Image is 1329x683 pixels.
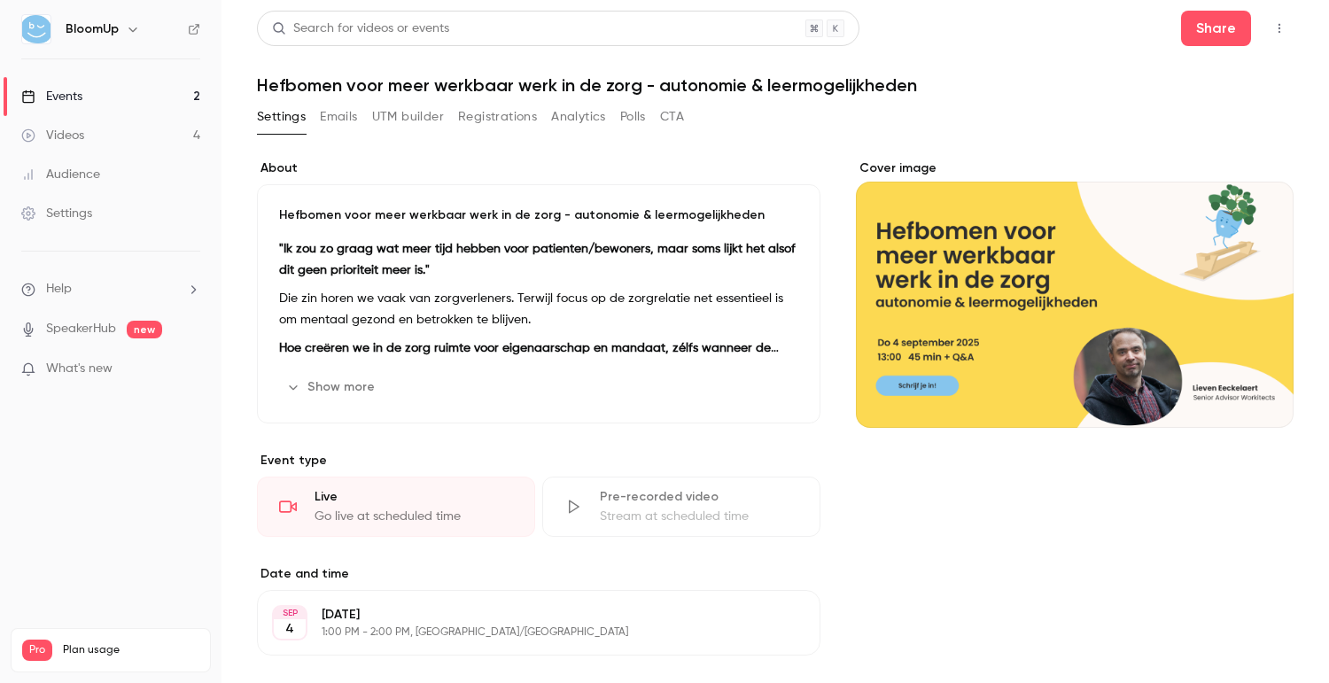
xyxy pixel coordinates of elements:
[279,342,779,376] strong: Hoe creëren we in de zorg ruimte voor eigenaarschap en mandaat, zélfs wanneer de druk hoog blijft?
[315,488,513,506] div: Live
[22,640,52,661] span: Pro
[46,320,116,338] a: SpeakerHub
[46,280,72,299] span: Help
[458,103,537,131] button: Registrations
[279,243,796,276] strong: "Ik zou zo graag wat meer tijd hebben voor patienten/bewoners, maar soms lijkt het alsof dit geen...
[279,373,385,401] button: Show more
[21,280,200,299] li: help-dropdown-opener
[274,607,306,619] div: SEP
[315,508,513,525] div: Go live at scheduled time
[279,288,798,330] p: Die zin horen we vaak van zorgverleners. Terwijl focus op de zorgrelatie net essentieel is om men...
[257,159,820,177] label: About
[660,103,684,131] button: CTA
[372,103,444,131] button: UTM builder
[856,159,1294,177] label: Cover image
[600,508,798,525] div: Stream at scheduled time
[21,88,82,105] div: Events
[279,206,798,224] p: Hefbomen voor meer werkbaar werk in de zorg - autonomie & leermogelijkheden
[257,477,535,537] div: LiveGo live at scheduled time
[257,74,1294,96] h1: Hefbomen voor meer werkbaar werk in de zorg - autonomie & leermogelijkheden
[320,103,357,131] button: Emails
[63,643,199,657] span: Plan usage
[21,205,92,222] div: Settings
[272,19,449,38] div: Search for videos or events
[551,103,606,131] button: Analytics
[620,103,646,131] button: Polls
[600,488,798,506] div: Pre-recorded video
[21,166,100,183] div: Audience
[127,321,162,338] span: new
[257,565,820,583] label: Date and time
[1181,11,1251,46] button: Share
[322,625,727,640] p: 1:00 PM - 2:00 PM, [GEOGRAPHIC_DATA]/[GEOGRAPHIC_DATA]
[46,360,113,378] span: What's new
[856,159,1294,428] section: Cover image
[22,15,51,43] img: BloomUp
[66,20,119,38] h6: BloomUp
[322,606,727,624] p: [DATE]
[285,620,294,638] p: 4
[179,361,200,377] iframe: Noticeable Trigger
[542,477,820,537] div: Pre-recorded videoStream at scheduled time
[257,452,820,470] p: Event type
[257,103,306,131] button: Settings
[21,127,84,144] div: Videos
